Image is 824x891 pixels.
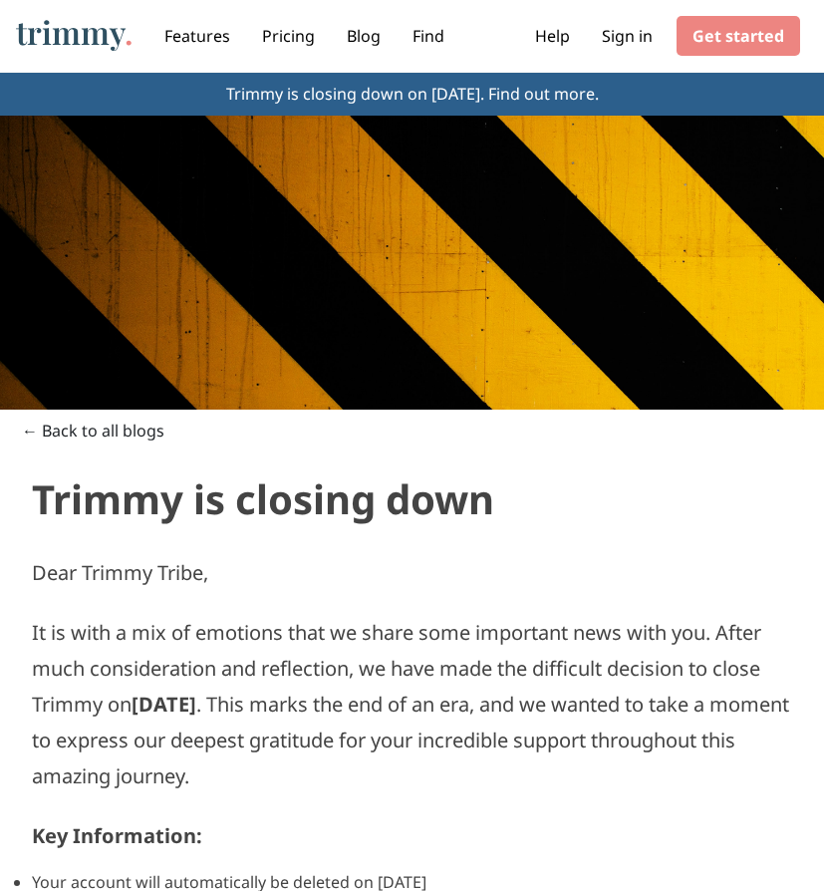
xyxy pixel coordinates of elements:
a: trimmy. [16,8,133,56]
a: Find out more. [488,83,599,105]
a: Find [412,24,444,48]
span: . [125,10,133,53]
a: Sign in [602,24,653,48]
p: Dear Trimmy Tribe, [32,547,792,591]
p: It is with a mix of emotions that we share some important news with you. After much consideration... [32,607,792,794]
a: Get started [692,24,784,48]
a: Features [164,24,230,48]
button: Get started [677,16,800,56]
a: Blog [347,24,381,48]
button: ← Back to all blogs [16,418,170,444]
strong: [DATE] [132,691,196,718]
a: Help [535,24,570,48]
a: Pricing [262,24,315,48]
strong: Key Information: [32,822,202,849]
h1: Trimmy is closing down [32,475,792,523]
